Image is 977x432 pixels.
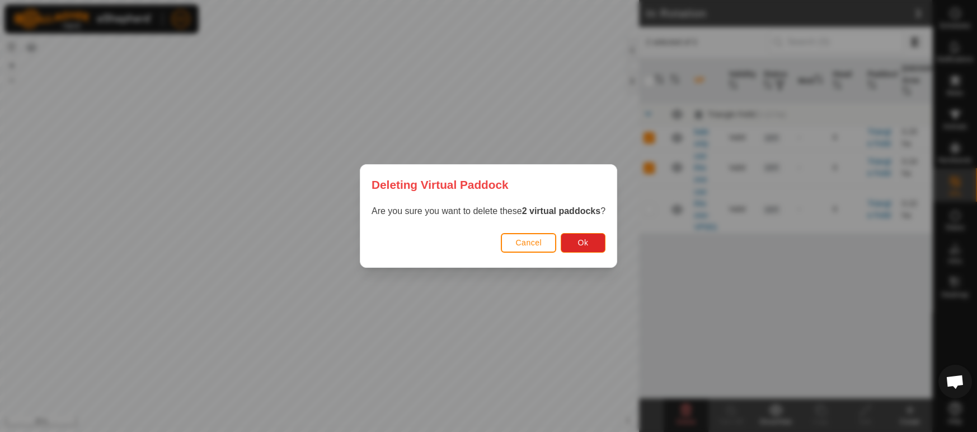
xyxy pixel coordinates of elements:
div: Open chat [938,365,972,398]
button: Ok [561,233,605,253]
strong: 2 virtual paddocks [522,206,601,216]
span: Deleting Virtual Paddock [372,176,509,193]
span: Cancel [515,238,542,247]
span: Are you sure you want to delete these ? [372,206,605,216]
button: Cancel [501,233,556,253]
span: Ok [578,238,589,247]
